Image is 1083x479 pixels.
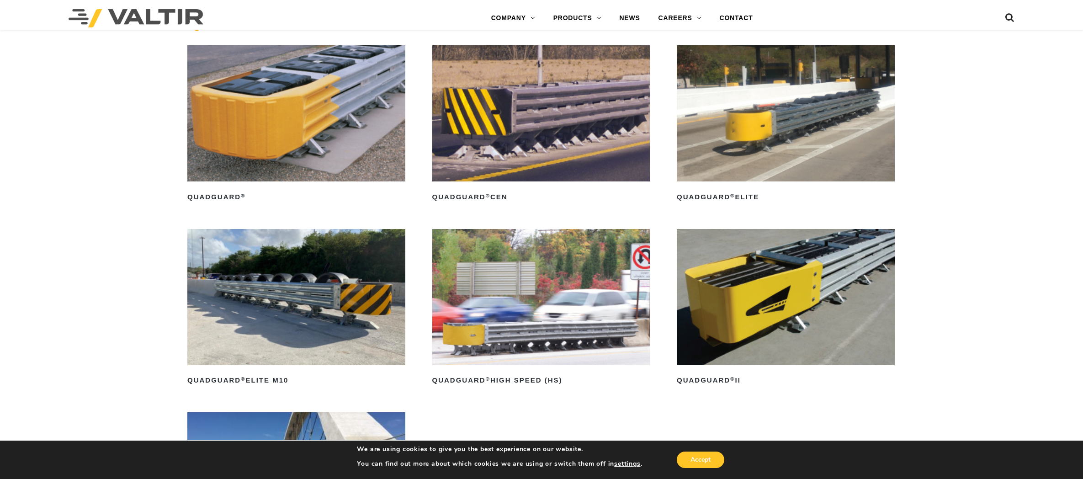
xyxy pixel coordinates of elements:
button: Accept [677,452,724,468]
a: CAREERS [649,9,711,27]
a: CONTACT [710,9,762,27]
a: QuadGuard® [187,45,405,204]
a: PRODUCTS [544,9,611,27]
sup: ® [486,193,490,198]
sup: ® [241,376,245,382]
sup: ® [241,193,245,198]
h2: QuadGuard II [677,373,895,388]
img: Valtir [69,9,203,27]
a: QuadGuard®Elite [677,45,895,204]
sup: ® [730,193,735,198]
p: We are using cookies to give you the best experience on our website. [357,445,642,453]
sup: ® [730,376,735,382]
a: QUADGUARD® PRODUCTS [187,12,433,32]
a: QuadGuard®Elite M10 [187,229,405,388]
h2: QuadGuard High Speed (HS) [432,373,650,388]
h2: QuadGuard Elite M10 [187,373,405,388]
a: QuadGuard®II [677,229,895,388]
p: You can find out more about which cookies we are using or switch them off in . [357,460,642,468]
button: settings [614,460,640,468]
a: COMPANY [482,9,544,27]
h2: QuadGuard CEN [432,190,650,204]
a: NEWS [610,9,649,27]
sup: ® [486,376,490,382]
a: QuadGuard®CEN [432,45,650,204]
h2: QuadGuard Elite [677,190,895,204]
a: QuadGuard®High Speed (HS) [432,229,650,388]
h2: QuadGuard [187,190,405,204]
